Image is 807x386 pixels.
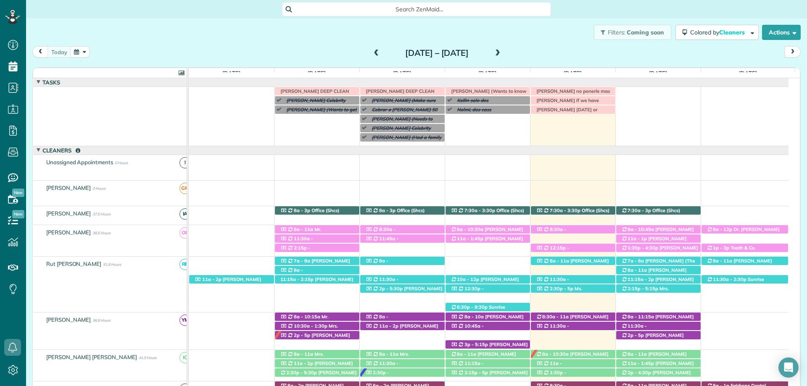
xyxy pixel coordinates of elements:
[32,46,48,58] button: prev
[621,226,694,238] span: [PERSON_NAME] ([PHONE_NUMBER])
[379,323,399,329] span: 11a - 2p
[360,206,445,215] div: 11940 [US_STATE] 181 - Fairhope, AL, 36532
[41,147,82,154] span: Cleaners
[542,351,569,357] span: 8a - 10:30a
[712,245,730,251] span: 1p - 3p
[45,354,139,360] span: [PERSON_NAME] [PERSON_NAME]
[536,245,570,257] span: 12:15p - 3p
[712,226,733,232] span: 8a - 12p
[456,351,477,357] span: 8a - 11a
[365,320,421,331] span: [PERSON_NAME] ([PHONE_NUMBER])
[45,316,93,323] span: [PERSON_NAME]
[280,273,335,285] span: [PERSON_NAME] ([PHONE_NUMBER])
[627,370,651,375] span: 2p - 4:30p
[92,231,111,235] span: 39.5 Hours
[621,332,684,344] span: [PERSON_NAME] ([PHONE_NUMBER])
[379,286,403,291] span: 2p - 5:30p
[275,244,359,252] div: [STREET_ADDRESS][PERSON_NAME]
[280,360,353,372] span: [PERSON_NAME] ([PHONE_NUMBER])
[365,276,399,288] span: 11:30a - 2p
[275,322,359,331] div: [STREET_ADDRESS]
[627,351,647,357] span: 8a - 11a
[139,355,157,360] span: 41.5 Hours
[293,332,311,338] span: 2p - 5p
[286,370,317,375] span: 2:30p - 5:30p
[621,314,694,326] span: [PERSON_NAME] ([PHONE_NUMBER])
[453,97,496,109] span: Kellin solo dos [PERSON_NAME]
[446,206,530,215] div: 11940 [US_STATE] 181 - Fairhope, AL, 36532
[627,332,644,338] span: 2p - 5p
[616,225,701,234] div: [STREET_ADDRESS]
[275,275,359,284] div: [STREET_ADDRESS]
[536,207,610,219] span: Office (Shcs) ([PHONE_NUMBER])
[627,314,654,320] span: 8a - 11:15a
[368,125,443,149] span: [PERSON_NAME] Celebrity (Wants to schedule initial with a biweekly recurring. Check availability ...
[368,107,438,113] span: Cobrar a [PERSON_NAME] 50
[275,331,359,340] div: [STREET_ADDRESS]
[536,232,584,244] span: [PERSON_NAME] ([PHONE_NUMBER])
[533,88,613,106] span: [PERSON_NAME] no ponerle mas [PERSON_NAME] porque tiene una cita
[92,186,105,191] span: 0 Hours
[360,284,445,293] div: [STREET_ADDRESS]
[621,323,647,335] span: 11:30a - 1:30p
[616,266,701,275] div: [STREET_ADDRESS]
[616,206,701,215] div: 11940 [US_STATE] 181 - Fairhope, AL, 36532
[536,360,562,372] span: 11a - 1:15p
[451,360,484,372] span: 11:15a - 1:45p
[277,88,350,94] span: [PERSON_NAME] DEEP CLEAN
[280,323,338,347] span: Mrs. [PERSON_NAME] ([PHONE_NUMBER], [PHONE_NUMBER])
[536,329,588,341] span: [PERSON_NAME] ([PHONE_NUMBER])
[365,236,399,247] span: 11:45a - 2:30p
[365,314,389,326] span: 8a - 11:45a
[531,284,615,293] div: [STREET_ADDRESS][PERSON_NAME]
[280,370,357,381] span: [PERSON_NAME] ([PHONE_NUMBER])
[531,350,615,359] div: [STREET_ADDRESS]
[456,304,488,310] span: 6:30p - 9:30p
[737,70,759,76] span: [DATE]
[12,210,24,218] span: New
[616,257,701,265] div: [STREET_ADDRESS]
[456,276,480,282] span: 10a - 12p
[627,236,647,242] span: 11a - 1p
[41,79,62,86] span: Tasks
[531,257,615,265] div: [STREET_ADDRESS][PERSON_NAME]
[293,258,311,264] span: 7a - 8a
[616,350,701,359] div: [STREET_ADDRESS]
[45,159,115,165] span: Unassigned Appointments
[549,207,581,213] span: 7:30a - 3:30p
[275,206,359,215] div: 11940 [US_STATE] 181 - Fairhope, AL, 36532
[531,206,615,215] div: 11940 [US_STATE] 181 - Fairhope, AL, 36532
[536,323,570,335] span: 11:30a - 2:45p
[45,210,93,217] span: [PERSON_NAME]
[456,226,484,232] span: 8a - 10:30a
[719,29,746,36] span: Cleaners
[280,332,350,344] span: [PERSON_NAME] ([PHONE_NUMBER])
[542,314,569,320] span: 8:30a - 11a
[702,225,789,234] div: [STREET_ADDRESS][PERSON_NAME]
[368,134,442,171] span: [PERSON_NAME] (Had a family emergency and is flying out so she needs to cancel. Wants to keep ser...
[115,160,128,165] span: 0 Hours
[616,322,701,331] div: [STREET_ADDRESS]
[616,359,701,368] div: [STREET_ADDRESS][PERSON_NAME][PERSON_NAME]
[712,276,746,282] span: 11:30a - 2:30p
[616,234,701,243] div: [STREET_ADDRESS]
[365,370,390,381] span: 2:30p - 5:30p
[179,352,191,363] span: IC
[179,183,191,194] span: GM
[365,360,399,372] span: 11:30a - 2p
[549,286,574,291] span: 2:30p - 5p
[536,370,567,381] span: 1:30p - 4:15p
[446,312,530,321] div: [STREET_ADDRESS][PERSON_NAME]
[45,260,103,267] span: Rut [PERSON_NAME]
[549,258,570,264] span: 8a - 11a
[627,226,654,232] span: 8a - 10:45a
[531,312,615,321] div: [STREET_ADDRESS]
[536,314,609,326] span: [PERSON_NAME] ([PHONE_NUMBER])
[464,314,484,320] span: 8a - 10a
[621,207,680,219] span: Office (Shcs) ([PHONE_NUMBER])
[707,245,756,257] span: Tooth & Co. ([PHONE_NUMBER])
[275,350,359,359] div: [STREET_ADDRESS]
[707,258,772,270] span: [PERSON_NAME] ([PHONE_NUMBER])
[627,267,647,273] span: 8a - 11a
[360,368,445,377] div: [STREET_ADDRESS][PERSON_NAME]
